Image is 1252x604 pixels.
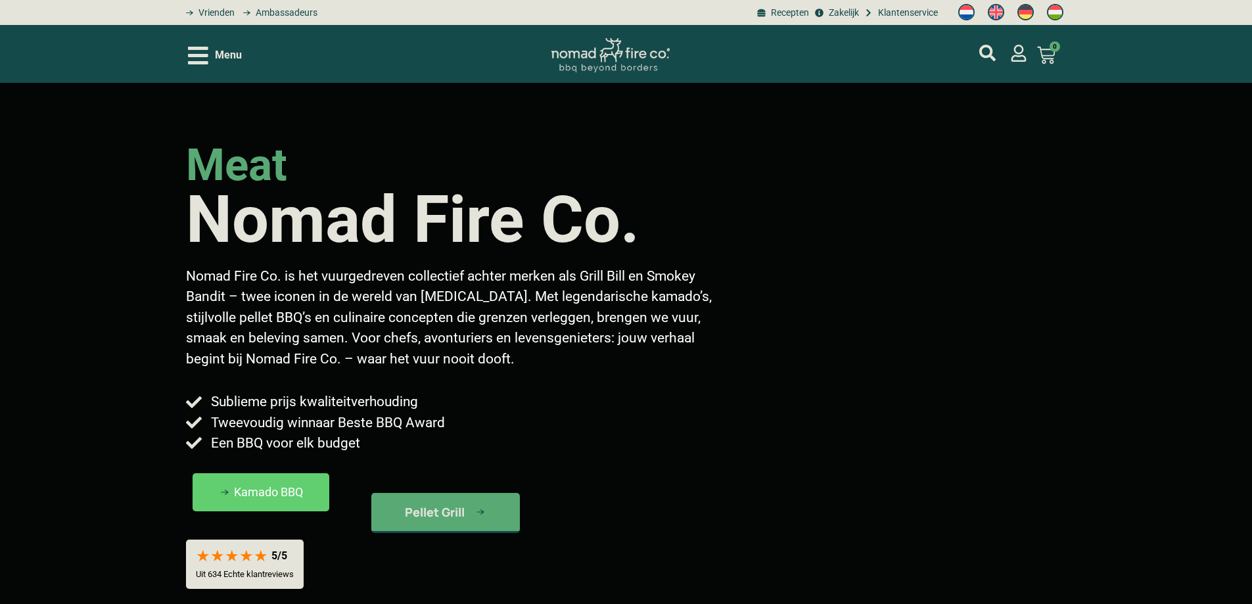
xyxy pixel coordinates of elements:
[1021,38,1071,72] a: 0
[755,6,809,20] a: BBQ recepten
[812,6,858,20] a: grill bill zakeljk
[238,6,317,20] a: grill bill ambassadors
[208,413,445,433] span: Tweevoudig winnaar Beste BBQ Award
[981,1,1011,24] a: Switch to Engels
[958,4,975,20] img: Nederlands
[1011,1,1040,24] a: Switch to Duits
[208,433,360,453] span: Een BBQ voor elk budget
[1040,1,1070,24] a: Switch to Hongaars
[208,392,418,412] span: Sublieme prijs kwaliteitverhouding
[825,6,859,20] span: Zakelijk
[768,6,809,20] span: Recepten
[551,38,670,73] img: Nomad Logo
[1050,41,1060,52] span: 0
[188,44,242,67] div: Open/Close Menu
[988,4,1004,20] img: Engels
[186,143,287,187] h2: meat
[875,6,938,20] span: Klantenservice
[862,6,938,20] a: grill bill klantenservice
[193,473,329,511] a: kamado bbq
[405,506,465,518] span: Pellet Grill
[1047,4,1063,20] img: Hongaars
[215,47,242,63] span: Menu
[979,45,996,61] a: mijn account
[181,6,235,20] a: grill bill vrienden
[186,266,722,370] p: Nomad Fire Co. is het vuurgedreven collectief achter merken als Grill Bill en Smokey Bandit – twe...
[195,6,235,20] span: Vrienden
[234,486,303,498] span: Kamado BBQ
[1010,45,1027,62] a: mijn account
[271,549,287,562] div: 5/5
[196,569,294,579] p: Uit 634 Echte klantreviews
[186,187,639,252] h1: Nomad Fire Co.
[252,6,317,20] span: Ambassadeurs
[1017,4,1034,20] img: Duits
[371,493,520,533] a: kamado bbq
